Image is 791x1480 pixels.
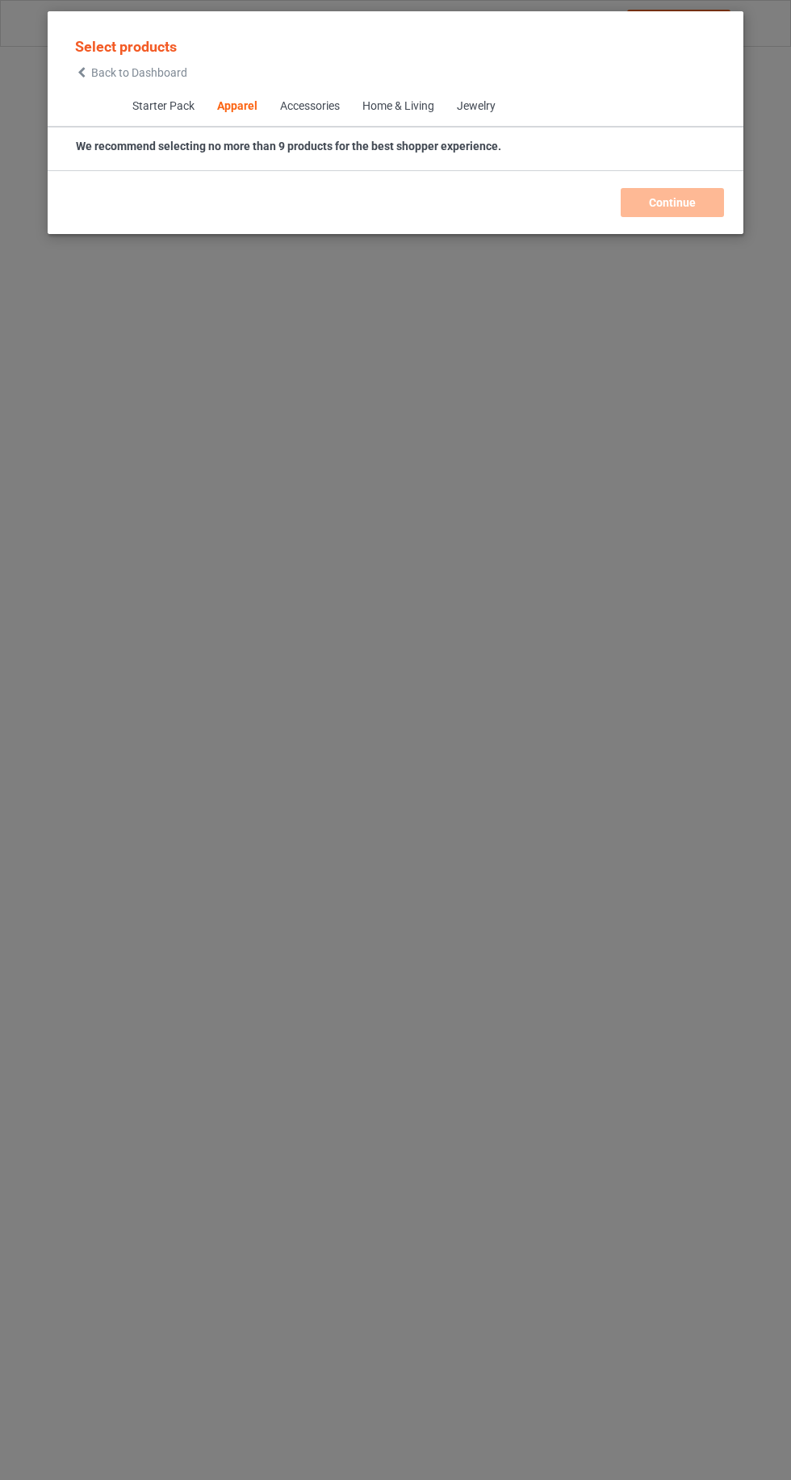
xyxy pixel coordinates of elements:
[362,98,433,115] div: Home & Living
[91,66,187,79] span: Back to Dashboard
[75,38,177,55] span: Select products
[120,87,205,126] span: Starter Pack
[279,98,339,115] div: Accessories
[76,140,501,153] strong: We recommend selecting no more than 9 products for the best shopper experience.
[456,98,495,115] div: Jewelry
[216,98,257,115] div: Apparel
